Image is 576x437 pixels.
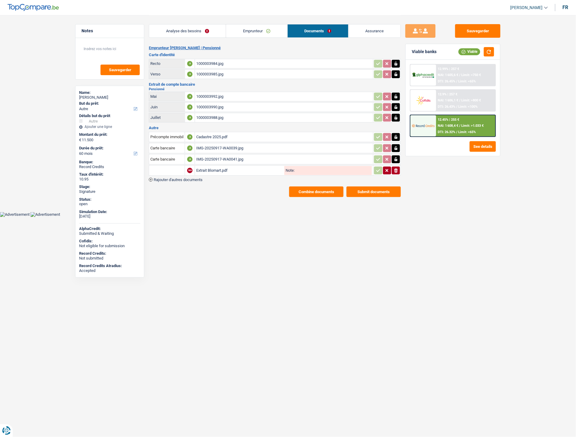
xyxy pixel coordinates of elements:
div: IMG-20250917-WA0039.jpg [196,144,372,153]
label: Montant du prêt: [79,132,139,137]
h3: Extrait de compte bancaire [149,82,401,86]
div: 10.95 [79,177,140,182]
span: / [456,130,458,134]
img: Advertisement [30,212,60,217]
button: Sauvegarder [455,24,501,38]
div: 1000003985.jpg [196,70,372,79]
a: Documents [288,24,348,37]
span: DTI: 26.43% [438,105,456,109]
div: A [187,157,193,162]
div: Ajouter une ligne [79,125,140,129]
div: [PERSON_NAME] [79,95,140,100]
h2: Pensionné [149,88,401,91]
div: Mai [150,94,184,99]
div: A [187,134,193,140]
span: Limit: >1.033 € [462,124,484,128]
div: Banque: [79,160,140,164]
a: Analyse des besoins [149,24,226,37]
span: Limit: <65% [459,130,476,134]
div: Viable banks [412,49,437,54]
span: / [459,98,461,102]
div: Extrait Blomart.pdf [196,166,283,175]
div: 12.45% | 255 € [438,118,459,122]
a: Emprunteur [226,24,287,37]
label: But du prêt: [79,101,139,106]
div: 12.99% | 257 € [438,67,459,71]
div: Juillet [150,115,184,120]
div: 1000003990.jpg [196,103,372,112]
h3: Autre [149,126,401,130]
div: Verso [150,72,184,76]
div: Taux d'intérêt: [79,172,140,177]
button: Sauvegarder [101,65,140,75]
div: Not submitted [79,256,140,261]
span: DTI: 26.32% [438,130,456,134]
div: NA [187,168,193,173]
div: 1000003992.jpg [196,92,372,101]
span: / [456,105,458,109]
div: open [79,202,140,206]
div: A [187,72,193,77]
span: / [456,79,458,83]
div: A [187,104,193,110]
div: AlphaCredit: [79,226,140,231]
span: Limit: <65% [459,79,476,83]
div: Signature [79,189,140,194]
div: Cofidis: [79,239,140,244]
div: Status: [79,197,140,202]
div: Record Credits: [79,251,140,256]
span: DTI: 26.45% [438,79,456,83]
span: Limit: >750 € [462,73,481,77]
span: / [459,73,461,77]
img: Record Credits [412,120,434,131]
span: NAI: 1 606,1 € [438,98,459,102]
div: Simulation Date: [79,209,140,214]
button: Submit documents [347,187,401,197]
div: Stage: [79,184,140,189]
div: 12.9% | 257 € [438,92,458,96]
span: / [459,124,461,128]
div: Submitted & Waiting [79,231,140,236]
h5: Notes [82,28,138,33]
h3: Carte d'identité [149,53,401,57]
button: Combine documents [289,187,344,197]
label: Note: [284,168,295,172]
div: Record Credits [79,164,140,169]
a: Assurance [349,24,401,37]
div: A [187,115,193,120]
div: Not eligible for submission [79,244,140,248]
img: Cofidis [412,95,434,106]
div: 1000003984.jpg [196,59,372,68]
div: IMG-20250917-WA0041.jpg [196,155,372,164]
div: Recto [150,61,184,66]
div: 1000003988.jpg [196,113,372,122]
h2: Emprunteur [PERSON_NAME] | Pensionné [149,46,401,50]
span: Sauvegarder [109,68,131,72]
img: AlphaCredit [412,72,434,79]
button: See details [470,141,496,152]
label: Durée du prêt: [79,146,139,151]
div: Name: [79,90,140,95]
div: Détails but du prêt [79,113,140,118]
span: NAI: 1 608,4 € [438,124,459,128]
div: Record Credits Atradius: [79,263,140,268]
img: TopCompare Logo [8,4,59,11]
a: [PERSON_NAME] [506,3,548,13]
div: A [187,145,193,151]
span: NAI: 1 605,6 € [438,73,459,77]
div: fr [563,5,568,10]
span: Limit: >800 € [462,98,481,102]
div: Cadastre 2025.pdf [196,132,372,142]
div: A [187,94,193,99]
div: [DATE] [79,214,140,219]
span: Rajouter d'autres documents [154,178,203,182]
div: Viable [459,48,480,55]
button: Rajouter d'autres documents [149,178,203,182]
span: [PERSON_NAME] [510,5,543,10]
div: Juin [150,105,184,109]
span: € [79,138,81,142]
span: Limit: <100% [459,105,478,109]
div: A [187,61,193,66]
div: Accepted [79,268,140,273]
